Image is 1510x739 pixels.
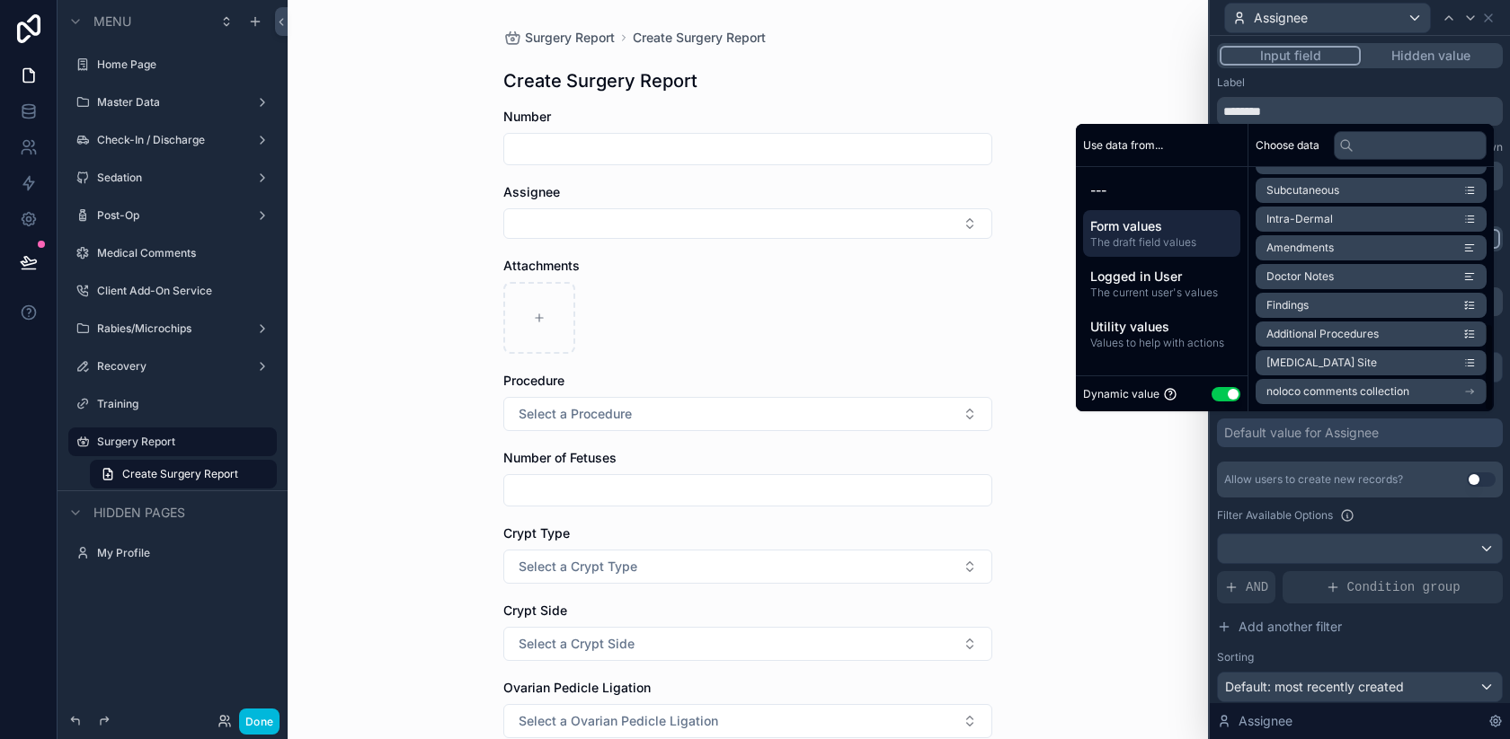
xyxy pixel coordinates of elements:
[1224,424,1379,442] div: Default value for Assignee
[1217,75,1245,90] label: Label
[97,208,241,223] label: Post-Op
[503,603,567,618] span: Crypt Side
[525,29,615,47] span: Surgery Report
[1083,138,1163,153] span: Use data from...
[97,57,266,72] label: Home Page
[1225,679,1404,694] span: Default: most recently created
[1239,618,1342,636] span: Add another filter
[503,68,697,93] h1: Create Surgery Report
[503,29,615,47] a: Surgery Report
[97,546,266,560] label: My Profile
[1090,318,1233,336] span: Utility values
[519,712,718,730] span: Select a Ovarian Pedicle Ligation
[93,504,185,522] span: Hidden pages
[1217,650,1254,664] label: Sorting
[1220,46,1361,66] button: Input field
[97,435,266,449] label: Surgery Report
[97,95,241,110] label: Master Data
[633,29,766,47] a: Create Surgery Report
[503,109,551,124] span: Number
[503,450,617,465] span: Number of Fetuses
[1239,712,1292,730] span: Assignee
[1224,472,1403,487] div: Allow users to create new records?
[1254,9,1308,27] span: Assignee
[1361,46,1500,66] button: Hidden value
[503,704,992,738] button: Select Button
[90,460,277,488] a: Create Surgery Report
[97,171,241,185] label: Sedation
[1090,181,1233,199] span: ---
[519,405,632,423] span: Select a Procedure
[1076,167,1248,365] div: scrollable content
[1217,611,1503,643] button: Add another filter
[97,133,241,147] label: Check-In / Discharge
[97,284,266,298] label: Client Add-On Service
[503,258,580,273] span: Attachments
[503,397,992,431] button: Select Button
[1090,217,1233,235] span: Form values
[503,184,560,199] span: Assignee
[1090,336,1233,350] span: Values to help with actions
[1256,138,1319,153] span: Choose data
[503,208,992,239] button: Select Button
[93,13,131,31] span: Menu
[519,558,637,576] span: Select a Crypt Type
[1224,3,1431,33] button: Assignee
[97,359,241,374] label: Recovery
[1246,578,1268,596] span: AND
[1090,235,1233,250] span: The draft field values
[503,627,992,661] button: Select Button
[97,397,266,411] label: Training
[1217,672,1503,702] button: Default: most recently created
[239,708,280,735] button: Done
[503,373,564,388] span: Procedure
[503,550,992,584] button: Select Button
[97,321,241,336] label: Rabies/Microchips
[1347,578,1461,596] span: Condition group
[97,246,266,260] label: Medical Comments
[503,525,570,541] span: Crypt Type
[519,635,635,653] span: Select a Crypt Side
[1083,387,1159,401] span: Dynamic value
[503,680,651,695] span: Ovarian Pedicle Ligation
[122,467,238,481] span: Create Surgery Report
[1217,508,1333,523] label: Filter Available Options
[1090,268,1233,286] span: Logged in User
[1090,286,1233,300] span: The current user's values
